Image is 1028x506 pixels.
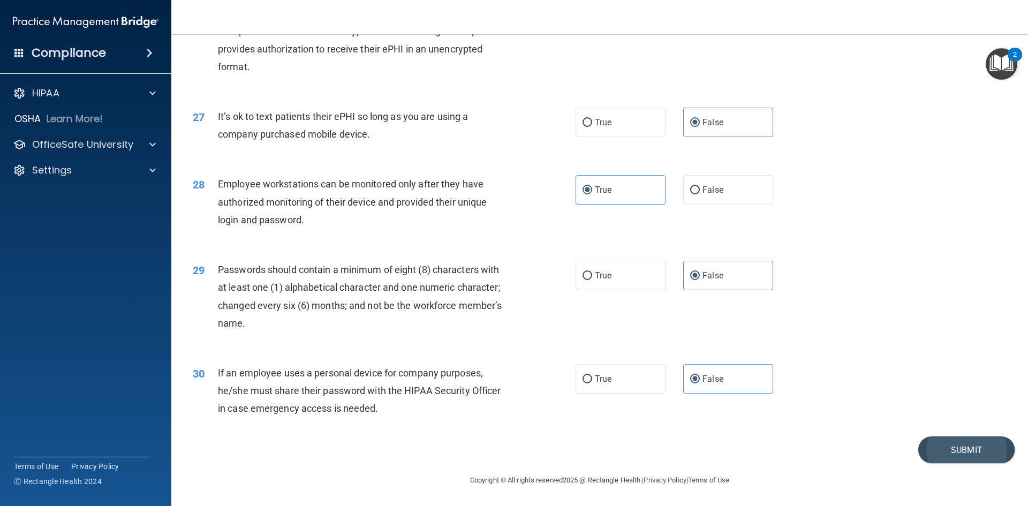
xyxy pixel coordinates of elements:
[702,270,723,281] span: False
[218,367,501,414] span: If an employee uses a personal device for company purposes, he/she must share their password with...
[32,46,106,61] h4: Compliance
[193,264,205,277] span: 29
[193,367,205,380] span: 30
[986,48,1017,80] button: Open Resource Center, 2 new notifications
[690,119,700,127] input: False
[595,374,611,384] span: True
[14,112,41,125] p: OSHA
[690,375,700,383] input: False
[583,375,592,383] input: True
[218,178,487,225] span: Employee workstations can be monitored only after they have authorized monitoring of their device...
[13,164,156,177] a: Settings
[14,461,58,472] a: Terms of Use
[193,111,205,124] span: 27
[13,87,156,100] a: HIPAA
[583,272,592,280] input: True
[71,461,119,472] a: Privacy Policy
[13,138,156,151] a: OfficeSafe University
[644,476,686,484] a: Privacy Policy
[702,185,723,195] span: False
[702,374,723,384] span: False
[32,87,59,100] p: HIPAA
[32,164,72,177] p: Settings
[218,264,502,329] span: Passwords should contain a minimum of eight (8) characters with at least one (1) alphabetical cha...
[918,436,1015,464] button: Submit
[595,185,611,195] span: True
[1013,55,1017,69] div: 2
[404,463,795,497] div: Copyright © All rights reserved 2025 @ Rectangle Health | |
[14,476,102,487] span: Ⓒ Rectangle Health 2024
[47,112,103,125] p: Learn More!
[32,138,133,151] p: OfficeSafe University
[583,186,592,194] input: True
[702,117,723,127] span: False
[688,476,729,484] a: Terms of Use
[595,270,611,281] span: True
[690,272,700,280] input: False
[218,7,504,72] span: Even though regular email is not secure, practices are allowed to e-mail patients ePHI in an unen...
[595,117,611,127] span: True
[583,119,592,127] input: True
[690,186,700,194] input: False
[13,11,158,33] img: PMB logo
[193,178,205,191] span: 28
[218,111,468,140] span: It’s ok to text patients their ePHI so long as you are using a company purchased mobile device.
